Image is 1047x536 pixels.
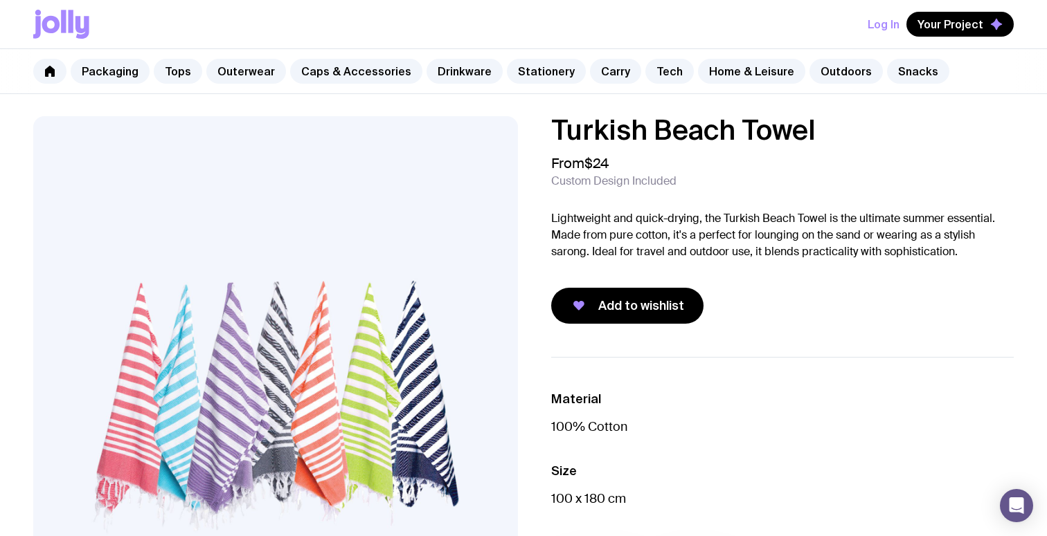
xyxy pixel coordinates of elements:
h1: Turkish Beach Towel [551,116,1014,144]
span: Add to wishlist [598,297,684,314]
p: Lightweight and quick-drying, the Turkish Beach Towel is the ultimate summer essential. Made from... [551,210,1014,260]
h3: Size [551,463,1014,479]
a: Carry [590,59,641,84]
a: Tops [154,59,202,84]
span: Your Project [918,17,983,31]
a: Home & Leisure [698,59,805,84]
p: 100% Cotton [551,418,1014,435]
button: Your Project [906,12,1014,37]
a: Drinkware [427,59,503,84]
a: Outerwear [206,59,286,84]
a: Outdoors [809,59,883,84]
span: $24 [584,154,609,172]
span: From [551,155,609,172]
a: Tech [645,59,694,84]
a: Packaging [71,59,150,84]
a: Caps & Accessories [290,59,422,84]
a: Snacks [887,59,949,84]
button: Add to wishlist [551,288,704,324]
p: 100 x 180 cm [551,490,1014,507]
div: Open Intercom Messenger [1000,489,1033,522]
button: Log In [868,12,900,37]
span: Custom Design Included [551,174,677,188]
h3: Material [551,391,1014,407]
a: Stationery [507,59,586,84]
